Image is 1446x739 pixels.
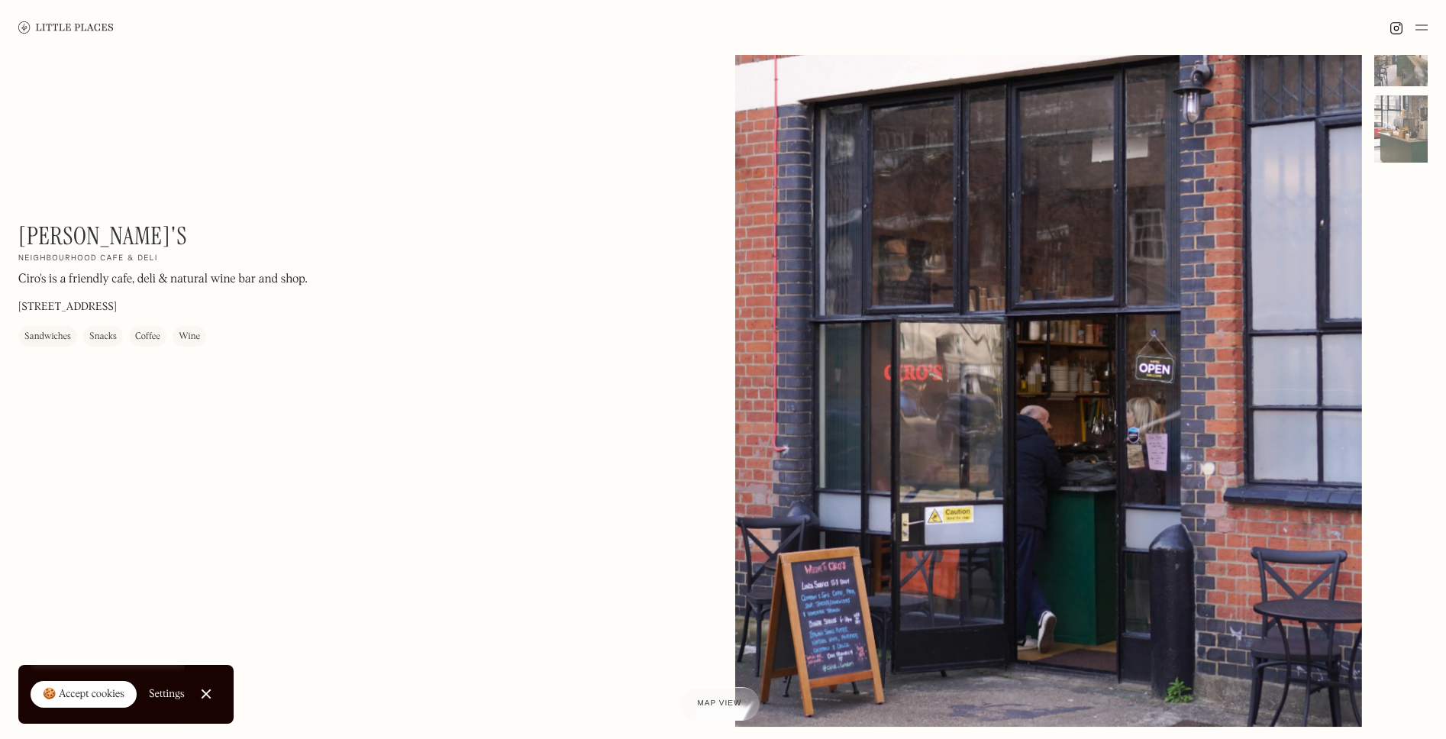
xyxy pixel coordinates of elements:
[24,330,71,345] div: Sandwiches
[18,271,308,289] p: Ciro's is a friendly cafe, deli & natural wine bar and shop.
[89,330,117,345] div: Snacks
[18,254,158,265] h2: Neighbourhood cafe & deli
[18,300,117,316] p: [STREET_ADDRESS]
[18,221,187,250] h1: [PERSON_NAME]'s
[149,677,185,712] a: Settings
[205,694,206,695] div: Close Cookie Popup
[43,687,124,702] div: 🍪 Accept cookies
[679,687,760,721] a: Map view
[31,681,137,708] a: 🍪 Accept cookies
[191,679,221,709] a: Close Cookie Popup
[135,330,160,345] div: Coffee
[179,330,200,345] div: Wine
[698,699,742,708] span: Map view
[149,689,185,699] div: Settings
